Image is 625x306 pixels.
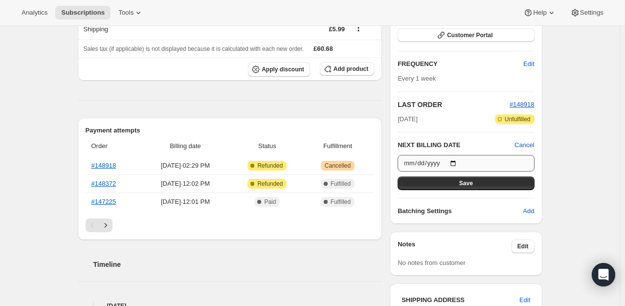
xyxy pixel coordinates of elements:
h2: NEXT BILLING DATE [398,140,514,150]
button: Analytics [16,6,53,20]
span: Help [533,9,546,17]
span: Edit [523,59,534,69]
a: #148918 [510,101,535,108]
span: Fulfilled [331,198,351,206]
span: Unfulfilled [505,115,531,123]
span: Edit [519,295,530,305]
button: Tools [112,6,149,20]
h3: SHIPPING ADDRESS [402,295,519,305]
button: Save [398,176,534,190]
button: Settings [564,6,609,20]
span: Billing date [143,141,227,151]
span: Status [233,141,301,151]
span: Analytics [22,9,47,17]
span: £60.68 [313,45,333,52]
span: Cancelled [325,162,351,170]
button: Shipping actions [351,22,366,33]
button: Next [99,219,112,232]
span: Save [459,179,473,187]
span: Subscriptions [61,9,105,17]
h2: Timeline [93,260,382,269]
span: Fulfilled [331,180,351,188]
span: Settings [580,9,603,17]
h3: Notes [398,240,512,253]
button: Apply discount [248,62,310,77]
button: Cancel [514,140,534,150]
h6: Batching Settings [398,206,523,216]
h2: LAST ORDER [398,100,510,109]
div: Open Intercom Messenger [592,263,615,286]
h2: FREQUENCY [398,59,523,69]
span: Fulfillment [307,141,368,151]
span: Add [523,206,534,216]
h2: Payment attempts [86,126,375,135]
button: Help [517,6,562,20]
button: Edit [512,240,535,253]
span: [DATE] [398,114,418,124]
th: Shipping [78,18,207,40]
span: Refunded [257,180,283,188]
span: Every 1 week [398,75,436,82]
span: Refunded [257,162,283,170]
span: Edit [517,242,529,250]
span: Paid [264,198,276,206]
span: [DATE] · 12:01 PM [143,197,227,207]
a: #148918 [91,162,116,169]
button: Edit [517,56,540,72]
button: Customer Portal [398,28,534,42]
a: #147225 [91,198,116,205]
span: Tools [118,9,134,17]
span: No notes from customer [398,259,466,266]
button: #148918 [510,100,535,109]
span: [DATE] · 12:02 PM [143,179,227,189]
a: #148372 [91,180,116,187]
th: Order [86,135,141,157]
span: [DATE] · 02:29 PM [143,161,227,171]
span: Add product [334,65,368,73]
nav: Pagination [86,219,375,232]
button: Subscriptions [55,6,111,20]
span: Customer Portal [447,31,492,39]
button: Add product [320,62,374,76]
button: Add [517,203,540,219]
span: Apply discount [262,66,304,73]
span: Sales tax (if applicable) is not displayed because it is calculated with each new order. [84,45,304,52]
span: £5.99 [329,25,345,33]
